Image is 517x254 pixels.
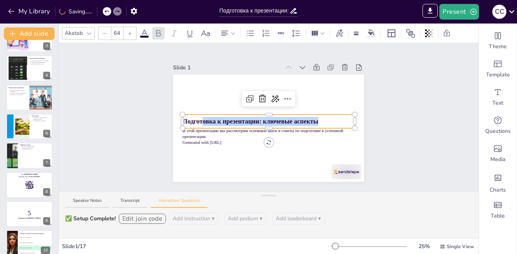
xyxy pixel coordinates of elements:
[183,118,319,125] strong: Подготовка к презентации: ключевые аспекты
[43,101,50,108] div: 5
[18,242,52,243] span: Чтобы предоставить информацию
[63,27,84,39] div: Akatab
[492,5,506,19] div: С С
[65,214,116,223] div: ✅ Setup Complete!
[65,198,109,208] button: Speaker Notes
[29,57,50,60] p: Структура презентации
[151,198,208,208] button: Interactive Questions
[491,212,505,220] span: Table
[43,42,50,50] div: 3
[41,247,50,254] div: 10
[31,62,50,63] p: Введение привлекает внимание
[6,201,53,227] div: 9
[6,5,53,18] button: My Library
[25,174,38,175] strong: [DOMAIN_NAME]
[183,140,355,145] p: Generated with [URL]
[31,60,50,62] p: Четкая структура помогает восприятию
[479,140,517,168] div: Add images, graphics, shapes or video
[479,111,517,140] div: Get real-time input from your audience
[489,43,507,51] span: Theme
[485,127,511,135] span: Questions
[422,4,438,20] span: Export to PowerPoint
[415,242,433,250] div: 25 %
[490,156,506,163] span: Media
[33,117,50,118] p: Уверенность через репетицию
[10,89,27,92] p: Визуальные элементы улучшают восприятие
[31,63,50,65] p: Заключение подводит итоги
[479,83,517,111] div: Add text boxes
[6,114,53,140] div: 6
[43,188,50,196] div: 8
[62,242,331,250] div: Slide 1 / 17
[479,168,517,196] div: Add charts and graphs
[18,252,52,253] span: Чтобы создать визуальные материалы
[43,217,50,225] div: 9
[219,5,289,16] input: Insert title
[333,27,345,40] div: Text effects
[33,118,50,120] p: Выявление ошибок
[43,159,50,167] div: 7
[490,186,506,194] span: Charts
[173,63,279,72] div: Slide 1
[406,29,415,38] span: Position
[18,247,52,248] span: Чтобы донести основные идеи
[169,212,218,225] button: Add instruction ▾
[224,212,266,225] button: Add podium ▾
[10,94,27,95] p: Динамичность презентации
[33,120,50,122] p: Корректировка содержания
[365,29,377,37] div: Background color
[183,128,355,140] p: В этой презентации мы рассмотрим основные шаги и советы по подготовке к успешной презентации.
[272,212,324,225] button: Add leaderboard ▾
[113,198,147,208] button: Transcript
[352,27,360,40] div: Border settings
[439,4,479,20] button: Present
[479,196,517,224] div: Add a table
[9,173,50,176] p: Go to
[6,85,53,111] div: 5
[119,214,166,224] button: Edit join code
[18,218,41,219] strong: Готовьтесь к [PERSON_NAME]!
[43,130,50,137] div: 6
[447,243,474,250] span: Single View
[4,27,55,40] button: Add slide
[479,27,517,55] div: Change the overall theme
[32,115,50,117] p: Репетиция
[9,86,27,89] p: Визуальные материалы
[385,27,398,40] div: Layout
[18,237,52,238] span: Чтобы развлекать аудиторию
[486,71,510,79] span: Template
[492,99,503,107] span: Text
[309,27,327,40] div: Column Count
[9,176,50,178] p: and login with code
[492,4,506,20] button: С С
[22,146,50,147] p: Полезность обратной связи
[6,143,53,169] div: 7
[22,149,50,150] p: Учет мнений других
[20,144,50,146] p: Обратная связь
[6,172,53,198] div: 8
[59,7,92,16] div: Saving......
[20,232,50,234] p: Какова основная цель презентации?
[22,147,50,149] p: Конструктивная критика
[479,55,517,83] div: Add ready made slides
[43,72,50,79] div: 4
[9,209,50,218] p: 5
[6,55,53,81] div: 4
[10,92,27,94] p: Поддержка основного содержания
